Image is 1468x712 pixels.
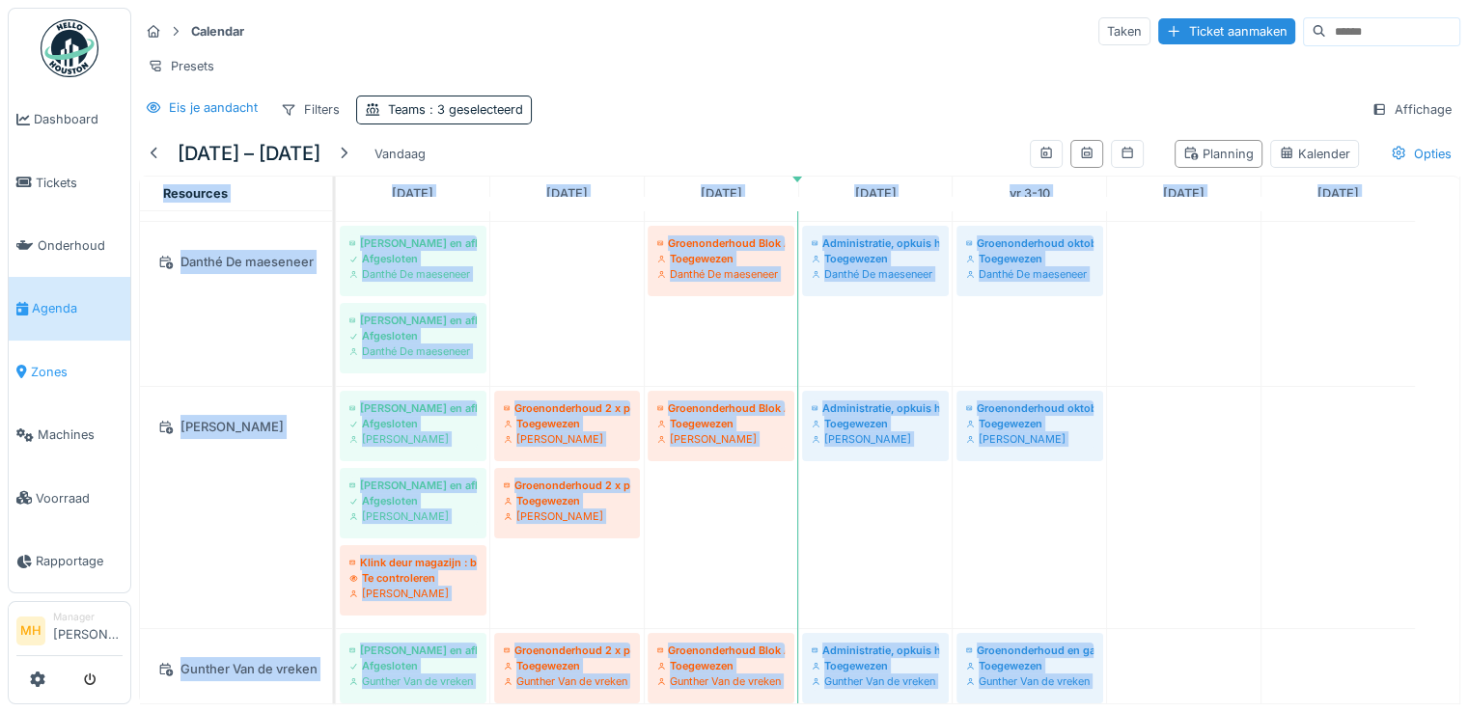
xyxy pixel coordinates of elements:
[1363,96,1460,123] div: Affichage
[349,478,477,493] div: [PERSON_NAME] en aflopen
[812,251,939,266] div: Toegewezen
[349,586,477,601] div: [PERSON_NAME]
[139,52,223,80] div: Presets
[152,250,320,274] div: Danthé De maeseneer
[966,416,1094,431] div: Toegewezen
[349,555,477,570] div: Klink deur magazijn : blijken nogal fragiel te zijn
[32,299,123,317] span: Agenda
[9,88,130,151] a: Dashboard
[349,643,477,658] div: [PERSON_NAME] en aflopen
[966,235,1094,251] div: Groenonderhoud oktober 2025
[657,235,785,251] div: Groenonderhoud Blok A30 en C13 - oktober 2025
[812,673,939,689] div: Gunther Van de vreken
[1158,180,1209,206] a: 4 oktober 2025
[849,180,900,206] a: 2 oktober 2025
[9,403,130,466] a: Machines
[9,214,130,277] a: Onderhoud
[1183,145,1254,163] div: Planning
[657,673,785,689] div: Gunther Van de vreken
[966,658,1094,673] div: Toegewezen
[152,415,320,439] div: [PERSON_NAME]
[9,466,130,529] a: Voorraad
[966,400,1094,416] div: Groenonderhoud oktober 2025
[504,673,630,689] div: Gunther Van de vreken
[9,530,130,592] a: Rapportage
[34,110,123,128] span: Dashboard
[504,416,630,431] div: Toegewezen
[966,251,1094,266] div: Toegewezen
[178,142,320,165] h5: [DATE] – [DATE]
[812,235,939,251] div: Administratie, opkuis hangar, diversen oktober 2025
[966,266,1094,282] div: Danthé De maeseneer
[9,341,130,403] a: Zones
[812,400,939,416] div: Administratie, opkuis hangar, diversen oktober 2025
[349,343,477,359] div: Danthé De maeseneer
[367,141,433,167] div: Vandaag
[504,508,630,524] div: [PERSON_NAME]
[36,552,123,570] span: Rapportage
[426,102,523,117] span: : 3 geselecteerd
[349,313,477,328] div: [PERSON_NAME] en aflopen
[966,643,1094,658] div: Groenonderhoud en garage oktober 2025
[38,236,123,255] span: Onderhoud
[966,431,1094,447] div: [PERSON_NAME]
[152,657,320,681] div: Gunther Van de vreken
[36,489,123,507] span: Voorraad
[41,19,98,77] img: Badge_color-CXgf-gQk.svg
[349,328,477,343] div: Afgesloten
[812,658,939,673] div: Toegewezen
[38,425,123,444] span: Machines
[388,100,523,119] div: Teams
[1313,180,1364,206] a: 5 oktober 2025
[657,266,785,282] div: Danthé De maeseneer
[541,180,593,206] a: 30 september 2025
[349,416,477,431] div: Afgesloten
[504,431,630,447] div: [PERSON_NAME]
[349,570,477,586] div: Te controleren
[36,174,123,192] span: Tickets
[657,251,785,266] div: Toegewezen
[349,251,477,266] div: Afgesloten
[1158,18,1295,44] div: Ticket aanmaken
[657,658,785,673] div: Toegewezen
[349,431,477,447] div: [PERSON_NAME]
[349,400,477,416] div: [PERSON_NAME] en aflopen
[272,96,348,123] div: Filters
[812,416,939,431] div: Toegewezen
[16,610,123,656] a: MH Manager[PERSON_NAME]
[812,431,939,447] div: [PERSON_NAME]
[53,610,123,651] li: [PERSON_NAME]
[349,266,477,282] div: Danthé De maeseneer
[349,235,477,251] div: [PERSON_NAME] en aflopen
[349,658,477,673] div: Afgesloten
[657,431,785,447] div: [PERSON_NAME]
[657,400,785,416] div: Groenonderhoud Blok A30 en C13 - oktober 2025
[387,180,438,206] a: 29 september 2025
[504,400,630,416] div: Groenonderhoud 2 x per maand vanaf mei tot en met oktober
[696,180,747,206] a: 1 oktober 2025
[657,416,785,431] div: Toegewezen
[812,643,939,658] div: Administratie, opkuis hangar, diversen oktober 2025
[16,616,45,645] li: MH
[657,643,785,658] div: Groenonderhoud Blok A30 en C13 - oktober 2025
[1098,17,1150,45] div: Taken
[9,277,130,340] a: Agenda
[504,658,630,673] div: Toegewezen
[183,22,252,41] strong: Calendar
[966,673,1094,689] div: Gunther Van de vreken
[1005,180,1055,206] a: 3 oktober 2025
[31,363,123,381] span: Zones
[504,493,630,508] div: Toegewezen
[169,98,258,117] div: Eis je aandacht
[504,643,630,658] div: Groenonderhoud 2 x per maand vanaf mei tot en met oktober
[1279,145,1350,163] div: Kalender
[53,610,123,624] div: Manager
[349,673,477,689] div: Gunther Van de vreken
[1382,140,1460,168] div: Opties
[349,493,477,508] div: Afgesloten
[812,266,939,282] div: Danthé De maeseneer
[9,151,130,213] a: Tickets
[163,186,228,201] span: Resources
[349,508,477,524] div: [PERSON_NAME]
[504,478,630,493] div: Groenonderhoud 2 x per maand vanaf mei tot en met oktober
